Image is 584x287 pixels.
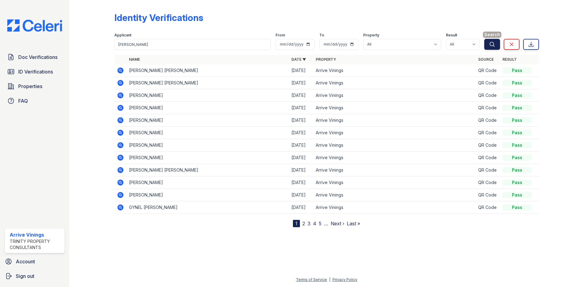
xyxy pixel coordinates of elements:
[16,272,34,280] span: Sign out
[289,89,313,102] td: [DATE]
[293,220,300,227] div: 1
[114,33,131,38] label: Applicant
[289,64,313,77] td: [DATE]
[313,102,476,114] td: Arrive Vinings
[127,139,289,152] td: [PERSON_NAME]
[476,102,500,114] td: QR Code
[289,139,313,152] td: [DATE]
[127,102,289,114] td: [PERSON_NAME]
[502,130,532,136] div: Pass
[313,220,316,227] a: 4
[502,142,532,148] div: Pass
[313,114,476,127] td: Arrive Vinings
[289,164,313,176] td: [DATE]
[127,77,289,89] td: [PERSON_NAME] [PERSON_NAME]
[502,80,532,86] div: Pass
[363,33,379,38] label: Property
[5,66,64,78] a: ID Verifications
[502,155,532,161] div: Pass
[329,277,330,282] div: |
[127,127,289,139] td: [PERSON_NAME]
[319,220,322,227] a: 5
[289,114,313,127] td: [DATE]
[502,204,532,210] div: Pass
[127,152,289,164] td: [PERSON_NAME]
[324,220,328,227] span: …
[18,97,28,104] span: FAQ
[476,164,500,176] td: QR Code
[10,238,62,251] div: Trinity Property Consultants
[308,220,311,227] a: 3
[276,33,285,38] label: From
[476,139,500,152] td: QR Code
[483,32,501,38] span: Search
[347,220,360,227] a: Last »
[313,152,476,164] td: Arrive Vinings
[289,176,313,189] td: [DATE]
[289,152,313,164] td: [DATE]
[127,164,289,176] td: [PERSON_NAME] [PERSON_NAME]
[296,277,327,282] a: Terms of Service
[129,57,140,62] a: Name
[114,12,203,23] div: Identity Verifications
[313,64,476,77] td: Arrive Vinings
[476,64,500,77] td: QR Code
[18,53,57,61] span: Doc Verifications
[476,201,500,214] td: QR Code
[289,189,313,201] td: [DATE]
[10,231,62,238] div: Arrive Vinings
[313,89,476,102] td: Arrive Vinings
[5,51,64,63] a: Doc Verifications
[18,68,53,75] span: ID Verifications
[313,164,476,176] td: Arrive Vinings
[127,176,289,189] td: [PERSON_NAME]
[5,95,64,107] a: FAQ
[476,114,500,127] td: QR Code
[316,57,336,62] a: Property
[476,77,500,89] td: QR Code
[2,270,67,282] a: Sign out
[319,33,324,38] label: To
[2,255,67,268] a: Account
[313,176,476,189] td: Arrive Vinings
[476,152,500,164] td: QR Code
[5,80,64,92] a: Properties
[331,220,344,227] a: Next ›
[313,189,476,201] td: Arrive Vinings
[291,57,306,62] a: Date ▼
[313,77,476,89] td: Arrive Vinings
[127,189,289,201] td: [PERSON_NAME]
[502,92,532,98] div: Pass
[302,220,305,227] a: 2
[476,176,500,189] td: QR Code
[127,114,289,127] td: [PERSON_NAME]
[289,102,313,114] td: [DATE]
[478,57,494,62] a: Source
[289,77,313,89] td: [DATE]
[476,127,500,139] td: QR Code
[502,179,532,186] div: Pass
[18,83,42,90] span: Properties
[127,89,289,102] td: [PERSON_NAME]
[476,89,500,102] td: QR Code
[127,64,289,77] td: [PERSON_NAME] [PERSON_NAME]
[313,139,476,152] td: Arrive Vinings
[289,201,313,214] td: [DATE]
[502,117,532,123] div: Pass
[446,33,457,38] label: Result
[502,167,532,173] div: Pass
[2,19,67,32] img: CE_Logo_Blue-a8612792a0a2168367f1c8372b55b34899dd931a85d93a1a3d3e32e68fde9ad4.png
[502,67,532,73] div: Pass
[313,201,476,214] td: Arrive Vinings
[16,258,35,265] span: Account
[289,127,313,139] td: [DATE]
[476,189,500,201] td: QR Code
[502,105,532,111] div: Pass
[484,39,500,50] button: Search
[127,201,289,214] td: GYNEL [PERSON_NAME]
[313,127,476,139] td: Arrive Vinings
[502,57,517,62] a: Result
[332,277,357,282] a: Privacy Policy
[502,192,532,198] div: Pass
